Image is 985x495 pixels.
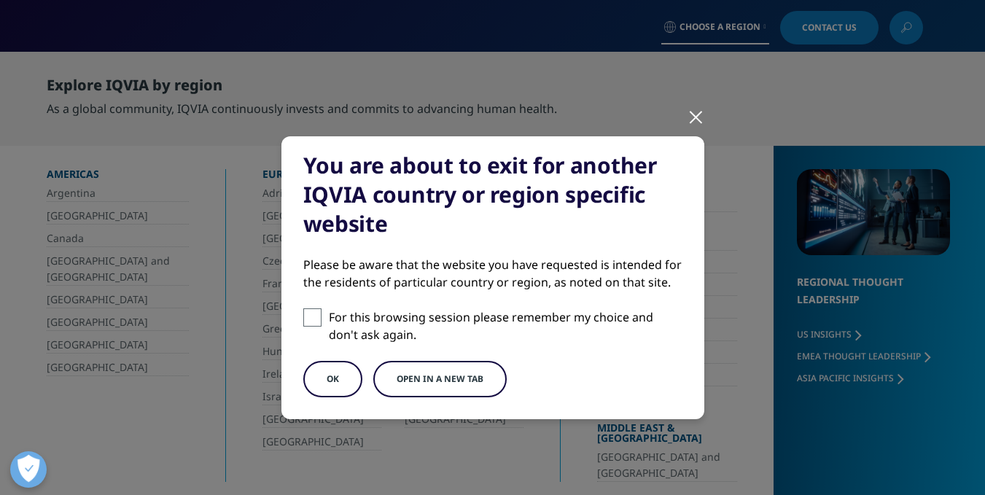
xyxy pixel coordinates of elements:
button: OK [303,361,362,397]
button: Open Preferences [10,451,47,488]
button: Open in a new tab [373,361,507,397]
div: Please be aware that the website you have requested is intended for the residents of particular c... [303,256,682,291]
p: For this browsing session please remember my choice and don't ask again. [329,308,682,343]
div: You are about to exit for another IQVIA country or region specific website [303,151,682,238]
